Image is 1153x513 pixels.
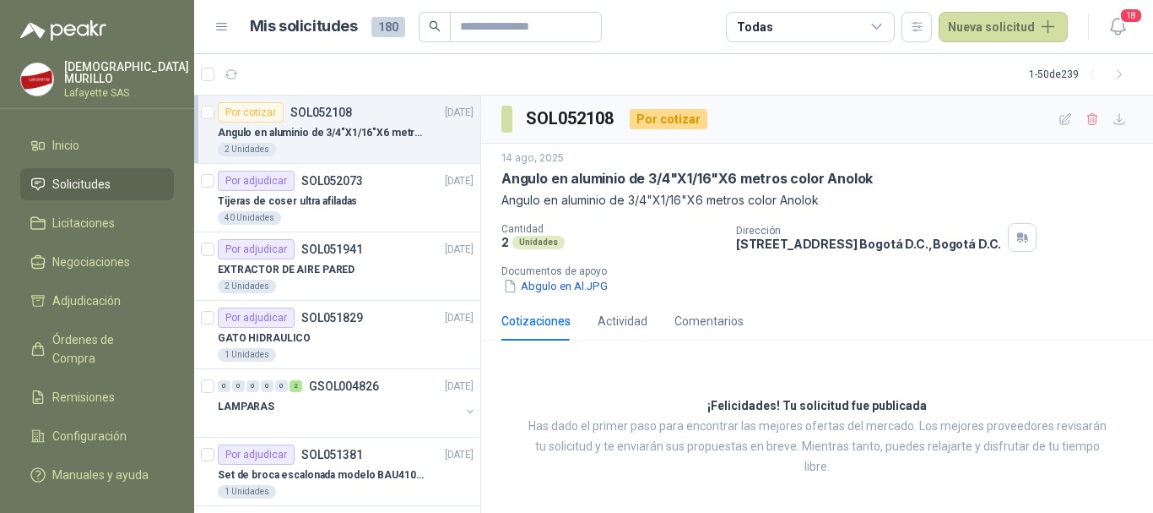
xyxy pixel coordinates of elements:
p: [DATE] [445,242,474,258]
a: Adjudicación [20,285,174,317]
button: 18 [1102,12,1133,42]
div: 40 Unidades [218,211,281,225]
span: Inicio [52,136,79,155]
span: Adjudicación [52,292,121,310]
div: Por cotizar [630,109,707,129]
button: Nueva solicitud [939,12,1068,42]
p: LAMPARAS [218,399,274,415]
a: Inicio [20,129,174,161]
span: Órdenes de Compra [52,330,158,368]
div: 2 Unidades [218,280,276,293]
a: Por cotizarSOL052108[DATE] Angulo en aluminio de 3/4"X1/16"X6 metros color Anolok2 Unidades [194,96,480,164]
img: Company Logo [21,63,53,96]
a: Por adjudicarSOL051941[DATE] EXTRACTOR DE AIRE PARED2 Unidades [194,232,480,301]
p: [STREET_ADDRESS] Bogotá D.C. , Bogotá D.C. [736,237,1001,251]
p: SOL052108 [290,106,352,118]
div: 2 [290,380,302,392]
p: 14 ago, 2025 [501,150,564,166]
div: Por adjudicar [218,171,295,191]
a: Manuales y ayuda [20,459,174,491]
div: Por adjudicar [218,445,295,465]
a: Negociaciones [20,246,174,278]
p: [DATE] [445,379,474,395]
p: Angulo en aluminio de 3/4"X1/16"X6 metros color Anolok [501,191,1133,210]
div: Actividad [598,312,647,330]
a: Solicitudes [20,168,174,200]
div: Unidades [512,236,565,249]
p: [DATE] [445,447,474,463]
div: 0 [275,380,288,392]
span: Remisiones [52,388,115,407]
h3: SOL052108 [526,106,616,132]
h3: ¡Felicidades! Tu solicitud fue publicada [707,396,927,417]
div: Cotizaciones [501,312,571,330]
p: GSOL004826 [309,380,379,392]
p: Has dado el primer paso para encontrar las mejores ofertas del mercado. Los mejores proveedores r... [523,417,1111,478]
p: Set de broca escalonada modelo BAU410119 [218,467,428,483]
p: EXTRACTOR DE AIRE PARED [218,262,355,278]
button: Abgulo en Al.JPG [501,277,609,295]
div: 1 Unidades [218,485,276,499]
span: Solicitudes [52,175,111,194]
p: SOL051829 [301,312,363,324]
p: [DATE] [445,173,474,189]
a: Por adjudicarSOL051829[DATE] GATO HIDRAULICO1 Unidades [194,301,480,369]
span: Licitaciones [52,214,115,232]
a: 0 0 0 0 0 2 GSOL004826[DATE] LAMPARAS [218,376,477,430]
p: Dirección [736,225,1001,237]
p: SOL052073 [301,175,363,187]
div: Todas [737,18,772,36]
p: SOL051941 [301,243,363,255]
div: 0 [261,380,273,392]
p: [DATE] [445,105,474,121]
div: 0 [218,380,230,392]
div: Por adjudicar [218,308,295,328]
p: Angulo en aluminio de 3/4"X1/16"X6 metros color Anolok [218,125,428,141]
div: Comentarios [674,312,744,330]
span: Configuración [52,427,127,445]
div: 1 Unidades [218,348,276,362]
h1: Mis solicitudes [250,14,358,39]
a: Licitaciones [20,207,174,239]
span: search [429,20,441,32]
p: 2 [501,235,509,249]
div: Por cotizar [218,102,284,123]
p: SOL051381 [301,449,363,461]
a: Por adjudicarSOL052073[DATE] Tijeras de coser ultra afiladas40 Unidades [194,164,480,232]
p: [DEMOGRAPHIC_DATA] MURILLO [64,61,189,85]
p: Documentos de apoyo [501,265,1146,277]
div: Por adjudicar [218,239,295,259]
span: 18 [1119,8,1143,24]
p: GATO HIDRAULICO [218,330,311,347]
img: Logo peakr [20,20,106,41]
a: Configuración [20,420,174,452]
p: Cantidad [501,223,723,235]
div: 2 Unidades [218,143,276,156]
a: Por adjudicarSOL051381[DATE] Set de broca escalonada modelo BAU4101191 Unidades [194,438,480,506]
div: 0 [232,380,245,392]
a: Órdenes de Compra [20,324,174,374]
p: Angulo en aluminio de 3/4"X1/16"X6 metros color Anolok [501,170,873,188]
span: Manuales y ayuda [52,466,149,484]
a: Remisiones [20,381,174,413]
span: 180 [371,17,405,37]
span: Negociaciones [52,253,130,271]
p: Tijeras de coser ultra afiladas [218,194,357,210]
p: Lafayette SAS [64,88,189,98]
div: 0 [246,380,259,392]
div: 1 - 50 de 239 [1029,61,1133,88]
p: [DATE] [445,310,474,326]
